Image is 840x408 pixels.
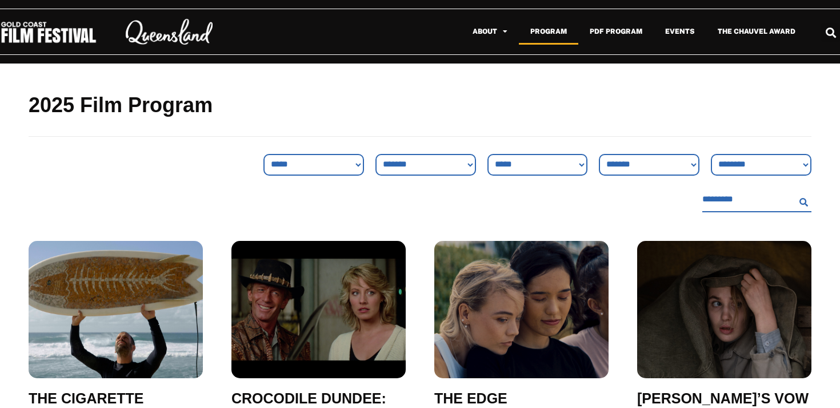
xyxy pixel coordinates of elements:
a: Events [654,18,706,45]
div: Search [821,23,840,42]
select: Sort filter [375,154,476,176]
a: PDF Program [578,18,654,45]
a: About [461,18,519,45]
input: Search Filter [702,187,795,212]
select: Country Filter [599,154,699,176]
select: Genre Filter [263,154,364,176]
nav: Menu [238,18,806,45]
h2: 2025 Film Program [29,92,811,119]
a: Program [519,18,578,45]
a: [PERSON_NAME]’S VOW [637,390,809,407]
a: The Chauvel Award [706,18,807,45]
select: Language [711,154,811,176]
a: THE EDGE [434,390,507,407]
select: Venue Filter [487,154,588,176]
